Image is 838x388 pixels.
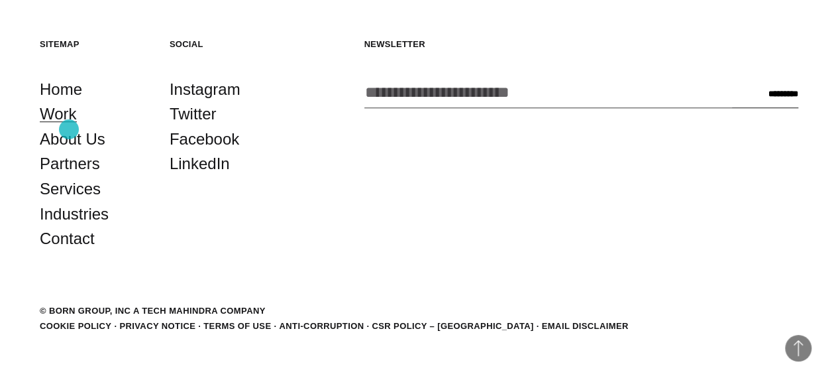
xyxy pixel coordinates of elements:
h5: Sitemap [40,38,150,50]
a: Facebook [170,127,239,152]
a: Email Disclaimer [542,321,629,331]
a: Home [40,77,82,102]
a: About Us [40,127,105,152]
a: Contact [40,226,95,251]
h5: Social [170,38,280,50]
a: Twitter [170,101,217,127]
a: Anti-Corruption [279,321,364,331]
a: Work [40,101,77,127]
div: © BORN GROUP, INC A Tech Mahindra Company [40,304,266,318]
a: Privacy Notice [119,321,195,331]
a: Terms of Use [203,321,271,331]
a: Industries [40,202,109,227]
a: Instagram [170,77,240,102]
h5: Newsletter [364,38,798,50]
a: LinkedIn [170,151,230,176]
a: Cookie Policy [40,321,111,331]
a: Services [40,176,101,202]
button: Back to Top [785,335,812,361]
a: CSR POLICY – [GEOGRAPHIC_DATA] [372,321,533,331]
a: Partners [40,151,100,176]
